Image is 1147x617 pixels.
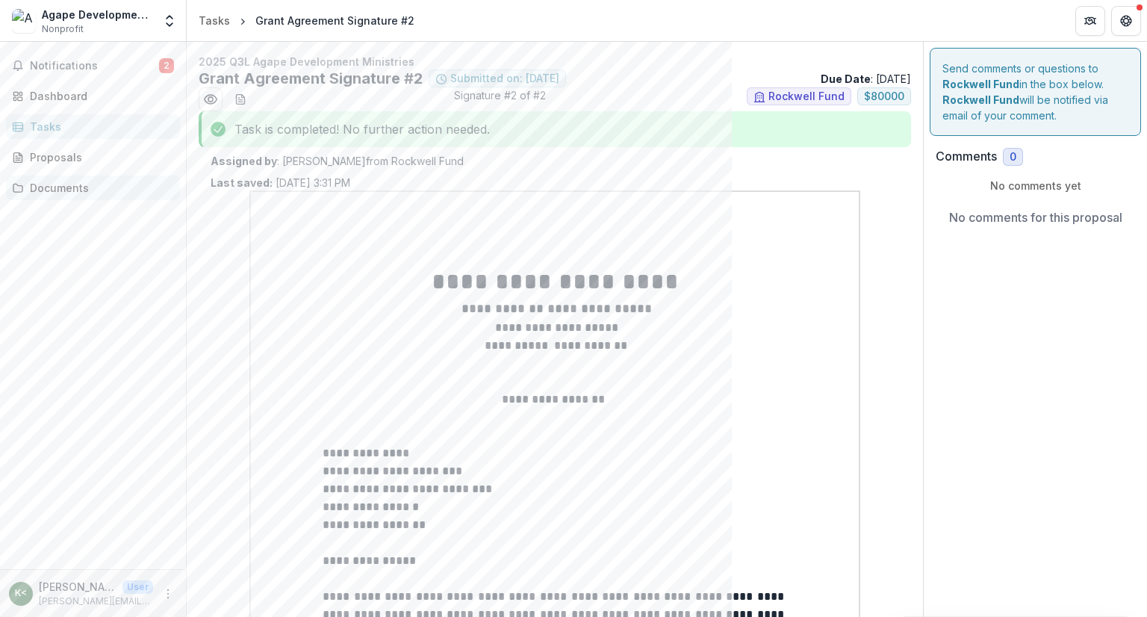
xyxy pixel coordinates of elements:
h2: Grant Agreement Signature #2 [199,69,423,87]
div: Tasks [30,119,168,134]
a: Documents [6,176,180,200]
a: Tasks [193,10,236,31]
div: Send comments or questions to in the box below. will be notified via email of your comment. [930,48,1141,136]
span: Nonprofit [42,22,84,36]
button: Get Help [1111,6,1141,36]
a: Tasks [6,114,180,139]
p: : [DATE] [821,71,911,87]
button: Notifications2 [6,54,180,78]
div: Proposals [30,149,168,165]
span: 0 [1010,151,1016,164]
p: No comments for this proposal [949,208,1122,226]
button: More [159,585,177,603]
nav: breadcrumb [193,10,420,31]
span: Signature #2 of #2 [454,87,546,111]
button: Open entity switcher [159,6,180,36]
span: Notifications [30,60,159,72]
div: Tasks [199,13,230,28]
p: [PERSON_NAME][EMAIL_ADDRESS][DOMAIN_NAME] [39,595,153,608]
span: $ 80000 [864,90,904,103]
strong: Rockwell Fund [942,78,1019,90]
a: Proposals [6,145,180,170]
span: Submitted on: [DATE] [450,72,559,85]
span: 2 [159,58,174,73]
p: [DATE] 3:31 PM [211,175,350,190]
img: Agape Development Ministries [12,9,36,33]
p: : [PERSON_NAME] from Rockwell Fund [211,153,899,169]
button: download-word-button [229,87,252,111]
p: 2025 Q3L Agape Development Ministries [199,54,911,69]
button: Preview 577ffc35-d7d0-4faf-be8a-37fb92ebd7bd.pdf [199,87,223,111]
strong: Due Date [821,72,871,85]
div: Documents [30,180,168,196]
div: Kirk Craig <kirk@agapedevelopment.org> [15,589,27,598]
strong: Last saved: [211,176,273,189]
div: Grant Agreement Signature #2 [255,13,414,28]
a: Dashboard [6,84,180,108]
strong: Assigned by [211,155,277,167]
p: No comments yet [936,178,1135,193]
strong: Rockwell Fund [942,93,1019,106]
div: Task is completed! No further action needed. [199,111,911,147]
div: Dashboard [30,88,168,104]
div: Agape Development Ministries [42,7,153,22]
span: Rockwell Fund [768,90,845,103]
button: Partners [1075,6,1105,36]
p: User [122,580,153,594]
p: [PERSON_NAME] <[PERSON_NAME][EMAIL_ADDRESS][DOMAIN_NAME]> [39,579,116,595]
h2: Comments [936,149,997,164]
